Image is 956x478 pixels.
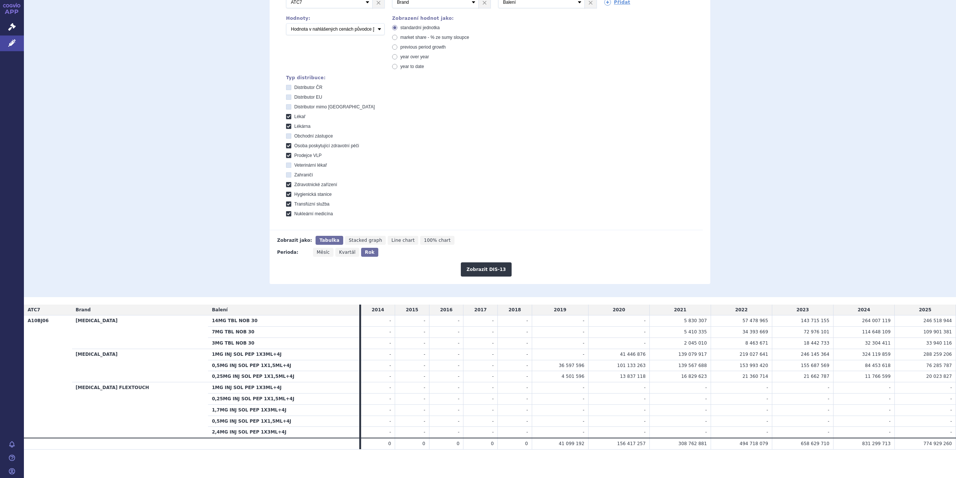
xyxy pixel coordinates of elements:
span: - [526,340,528,346]
td: 2024 [833,305,894,315]
span: - [950,385,952,390]
span: - [458,396,459,401]
span: 100% chart [424,238,450,243]
span: 308 762 881 [679,441,707,446]
span: standardní jednotka [400,25,440,30]
span: Lékař [294,114,305,119]
span: - [423,385,425,390]
th: [MEDICAL_DATA] [72,315,208,349]
span: - [644,329,646,334]
span: - [389,340,391,346]
span: - [423,318,425,323]
span: 5 410 335 [684,329,707,334]
span: - [458,318,459,323]
span: 0 [457,441,460,446]
span: 109 901 381 [924,329,952,334]
span: 41 099 192 [559,441,584,446]
button: Zobrazit DIS-13 [461,262,511,277]
span: 4 501 596 [562,374,584,379]
span: 139 079 917 [679,352,707,357]
td: 2020 [588,305,649,315]
th: 0,5MG INJ SOL PEP 1X1,5ML+4J [208,416,359,427]
span: 5 830 307 [684,318,707,323]
span: - [423,340,425,346]
span: 21 662 787 [804,374,829,379]
span: - [458,340,459,346]
span: - [492,340,494,346]
td: 2023 [772,305,833,315]
span: - [705,429,707,435]
div: Zobrazení hodnot jako: [392,16,491,21]
td: 2016 [429,305,463,315]
span: - [583,419,584,424]
span: - [583,385,584,390]
span: 494 718 079 [740,441,768,446]
span: - [705,407,707,413]
span: - [526,385,528,390]
span: Osoba poskytující zdravotní péči [294,143,359,148]
span: Distributor EU [294,95,322,100]
span: 57 478 965 [742,318,768,323]
span: 0 [525,441,528,446]
span: 76 285 787 [926,363,952,368]
th: 3MG TBL NOB 30 [208,338,359,349]
span: - [889,407,891,413]
span: Balení [212,307,227,312]
span: - [767,385,768,390]
span: Veterinární lékař [294,163,327,168]
span: - [492,419,494,424]
span: - [526,429,528,435]
span: - [423,429,425,435]
span: Zahraničí [294,172,313,178]
td: 2014 [361,305,395,315]
span: - [492,429,494,435]
span: - [389,352,391,357]
span: Distributor ČR [294,85,322,90]
span: - [389,385,391,390]
span: - [492,318,494,323]
span: - [526,352,528,357]
span: - [889,385,891,390]
span: - [389,429,391,435]
span: 246 145 364 [801,352,829,357]
th: A10BJ06 [24,315,72,438]
span: - [492,374,494,379]
span: - [828,429,829,435]
span: 658 629 710 [801,441,829,446]
span: 143 715 155 [801,318,829,323]
span: - [583,407,584,413]
span: Distributor mimo [GEOGRAPHIC_DATA] [294,104,375,110]
span: - [644,340,646,346]
span: - [492,329,494,334]
span: 246 518 944 [924,318,952,323]
span: - [389,329,391,334]
div: Zobrazit jako: [277,236,312,245]
span: 20 023 827 [926,374,952,379]
span: 264 007 119 [862,318,891,323]
td: 2022 [711,305,772,315]
span: - [583,352,584,357]
th: 0,5MG INJ SOL PEP 1X1,5ML+4J [208,360,359,371]
th: [MEDICAL_DATA] [72,349,208,382]
span: Měsíc [317,250,330,255]
span: - [389,396,391,401]
span: 288 259 206 [924,352,952,357]
span: - [458,374,459,379]
th: 2,4MG INJ SOL PEP 1X3ML+4J [208,427,359,438]
span: - [828,396,829,401]
span: - [423,363,425,368]
span: - [950,396,952,401]
span: 774 929 260 [924,441,952,446]
span: - [492,407,494,413]
div: Hodnoty: [286,16,385,21]
span: Kvartál [339,250,356,255]
span: - [423,352,425,357]
td: 2021 [649,305,711,315]
div: Typ distribuce: [286,75,703,80]
span: Line chart [391,238,415,243]
span: - [767,419,768,424]
span: - [644,407,646,413]
span: - [458,385,459,390]
span: - [526,419,528,424]
span: 8 463 671 [745,340,768,346]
